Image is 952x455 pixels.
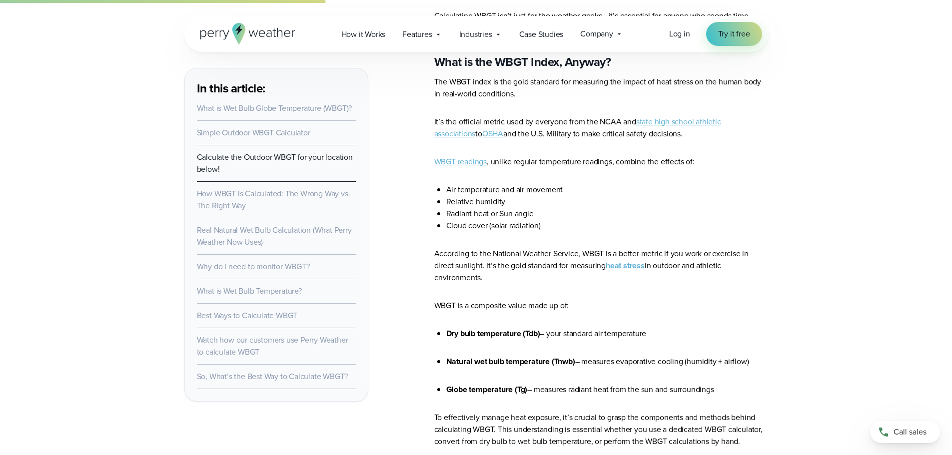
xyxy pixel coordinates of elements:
[434,300,768,312] p: WBGT is a composite value made up of:
[197,127,310,138] a: Simple Outdoor WBGT Calculator
[482,128,503,139] a: OSHA
[197,285,302,297] a: What is Wet Bulb Temperature?
[197,334,348,358] a: Watch how our customers use Perry Weather to calculate WBGT
[718,28,750,40] span: Try it free
[580,28,613,40] span: Company
[511,24,572,44] a: Case Studies
[870,421,940,443] a: Call sales
[197,151,353,175] a: Calculate the Outdoor WBGT for your location below!
[341,28,386,40] span: How it Works
[434,248,768,284] p: According to the National Weather Service, WBGT is a better metric if you work or exercise in dir...
[402,28,432,40] span: Features
[446,384,528,395] strong: Globe temperature (Tg)
[706,22,762,46] a: Try it free
[197,188,350,211] a: How WBGT is Calculated: The Wrong Way vs. The Right Way
[669,28,690,40] a: Log in
[197,102,352,114] a: What is Wet Bulb Globe Temperature (WBGT)?
[446,356,768,368] li: – measures evaporative cooling (humidity + airflow)
[446,328,768,340] li: – your standard air temperature
[434,54,768,70] h3: What is the WBGT Index, Anyway?
[197,371,348,382] a: So, What’s the Best Way to Calculate WBGT?
[446,328,540,339] strong: Dry bulb temperature (Tdb)
[894,426,927,438] span: Call sales
[197,261,310,272] a: Why do I need to monitor WBGT?
[446,196,768,208] li: Relative humidity
[434,10,768,34] p: Calculating WBGT isn’t just for the weather geeks—it’s essential for anyone who spends time outdo...
[669,28,690,39] span: Log in
[606,260,645,271] a: heat stress
[434,116,768,140] p: It’s the official metric used by everyone from the NCAA and to and the U.S. Military to make crit...
[519,28,564,40] span: Case Studies
[434,412,768,448] p: To effectively manage heat exposure, it’s crucial to grasp the components and methods behind calc...
[197,80,356,96] h3: In this article:
[434,156,487,167] a: WBGT readings
[434,116,721,139] a: state high school athletic associations
[197,224,352,248] a: Real Natural Wet Bulb Calculation (What Perry Weather Now Uses)
[446,220,768,232] li: Cloud cover (solar radiation)
[197,310,298,321] a: Best Ways to Calculate WBGT
[446,208,768,220] li: Radiant heat or Sun angle
[333,24,394,44] a: How it Works
[434,76,768,100] p: The WBGT index is the gold standard for measuring the impact of heat stress on the human body in ...
[459,28,492,40] span: Industries
[446,384,768,396] li: – measures radiant heat from the sun and surroundings
[434,156,768,168] p: , unlike regular temperature readings, combine the effects of:
[446,184,768,196] li: Air temperature and air movement
[446,356,575,367] strong: Natural wet bulb temperature (Tnwb)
